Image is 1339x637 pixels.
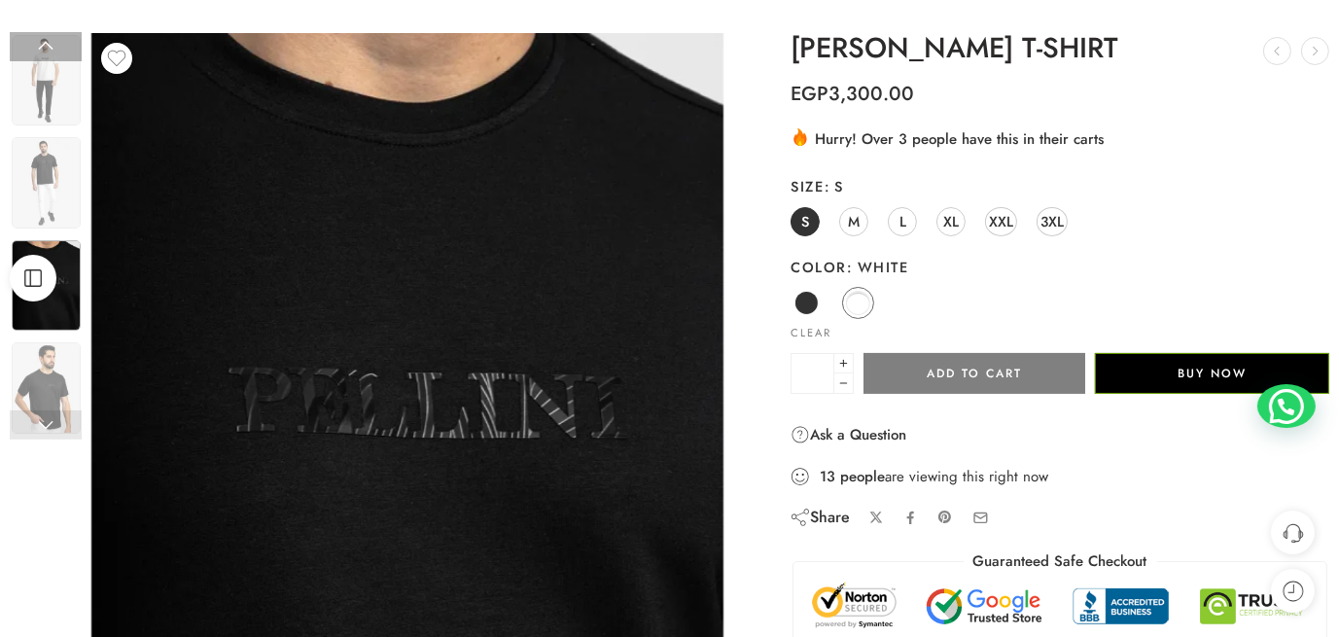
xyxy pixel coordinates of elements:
[791,258,1329,277] label: Color
[869,511,884,525] a: Share on X
[964,551,1157,572] legend: Guaranteed Safe Checkout
[820,467,835,486] strong: 13
[1095,353,1329,394] button: Buy Now
[791,353,834,394] input: Product quantity
[791,33,1329,64] h1: [PERSON_NAME] T-SHIRT
[808,582,1312,630] img: Trust
[791,126,1329,150] div: Hurry! Over 3 people have this in their carts
[791,423,906,446] a: Ask a Question
[839,207,868,236] a: M
[791,177,1329,196] label: Size
[12,342,81,434] img: New-items63
[847,257,909,277] span: White
[791,466,1329,487] div: are viewing this right now
[801,208,809,234] span: S
[1040,208,1064,234] span: 3XL
[899,208,906,234] span: L
[840,467,885,486] strong: people
[943,208,959,234] span: XL
[791,328,831,338] a: Clear options
[12,240,81,332] img: New-items63
[936,207,966,236] a: XL
[1037,207,1068,236] a: 3XL
[791,80,914,108] bdi: 3,300.00
[989,208,1013,234] span: XXL
[791,207,820,236] a: S
[888,207,917,236] a: L
[972,510,989,526] a: Email to your friends
[848,208,860,234] span: M
[863,353,1085,394] button: Add to cart
[791,507,850,528] div: Share
[937,510,953,525] a: Pin on Pinterest
[12,137,81,229] img: New-items63
[824,176,844,196] span: S
[12,35,81,126] img: New-items63
[985,207,1017,236] a: XXL
[791,80,828,108] span: EGP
